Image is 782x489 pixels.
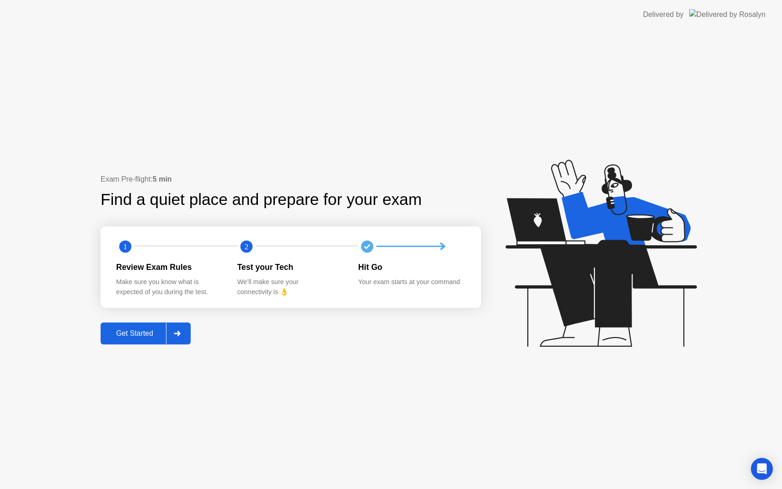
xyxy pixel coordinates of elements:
div: Make sure you know what is expected of you during the test. [116,277,223,297]
div: Delivered by [643,9,684,20]
div: Hit Go [358,261,465,273]
div: Test your Tech [237,261,344,273]
b: 5 min [153,175,172,183]
div: Open Intercom Messenger [751,458,773,480]
div: Get Started [103,329,166,338]
div: Exam Pre-flight: [101,174,481,185]
img: Delivered by Rosalyn [689,9,766,20]
div: Find a quiet place and prepare for your exam [101,188,423,212]
div: We’ll make sure your connectivity is 👌 [237,277,344,297]
text: 2 [245,242,248,251]
button: Get Started [101,322,191,344]
text: 1 [123,242,127,251]
div: Your exam starts at your command [358,277,465,287]
div: Review Exam Rules [116,261,223,273]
